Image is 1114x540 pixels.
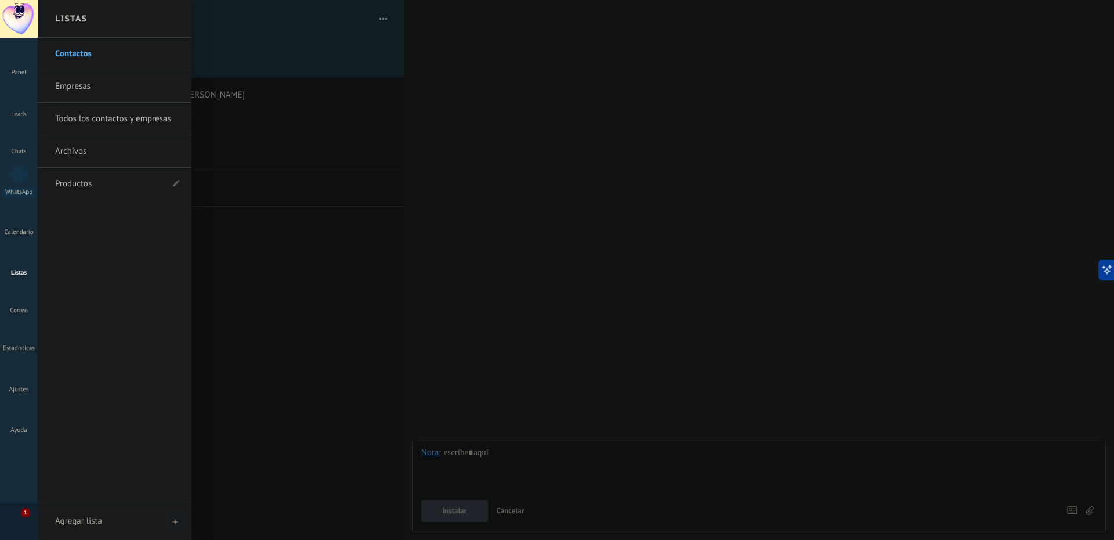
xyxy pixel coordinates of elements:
[55,103,180,135] a: Todos los contactos y empresas
[2,427,36,434] div: Ayuda
[55,135,180,168] a: Archivos
[167,514,183,530] span: Agregar lista
[2,111,36,118] div: Leads
[55,516,102,527] span: Agregar lista
[55,1,87,37] h2: Listas
[2,229,36,236] div: Calendario
[55,38,180,70] a: Contactos
[2,69,36,77] div: Panel
[2,307,36,315] div: Correo
[2,269,36,277] div: Listas
[55,70,180,103] a: Empresas
[2,148,36,156] div: Chats
[2,187,35,198] div: WhatsApp
[2,345,36,352] div: Estadísticas
[55,168,162,200] a: Productos
[2,386,36,394] div: Ajustes
[21,508,30,517] span: 1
